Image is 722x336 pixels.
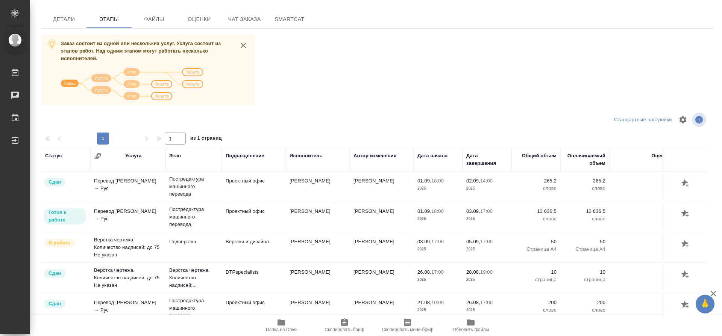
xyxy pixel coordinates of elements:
p: 265,2 [515,177,557,185]
p: Подверстка [169,238,218,246]
button: Обновить файлы [439,315,502,336]
div: Услуга [125,152,141,160]
p: Сдан [49,300,61,307]
td: Проектный офис [222,204,286,230]
td: [PERSON_NAME] [350,204,414,230]
span: Чат заказа [226,15,262,24]
p: 01.09, [417,208,431,214]
button: Добавить оценку [679,177,692,190]
p: 265,2 [564,177,605,185]
p: Постредактура машинного перевода [169,175,218,198]
p: слово [515,215,557,223]
div: Оплачиваемый объем [564,152,605,167]
div: Общий объем [522,152,557,160]
span: Скопировать мини-бриф [382,327,433,332]
span: из 1 страниц [190,134,222,145]
p: 03.09, [466,208,480,214]
p: 17:00 [480,300,493,305]
span: Папка на Drive [266,327,297,332]
td: Проектный офис [222,295,286,321]
td: [PERSON_NAME] [286,234,350,261]
p: 21.08, [417,300,431,305]
td: Верстка чертежа. Количество надписей: до 75 Не указан [90,263,165,293]
span: Оценки [181,15,217,24]
button: Папка на Drive [250,315,313,336]
span: Детали [46,15,82,24]
p: 2025 [466,215,508,223]
span: Файлы [136,15,172,24]
p: 10:00 [431,300,444,305]
button: Добавить оценку [679,238,692,251]
p: 17:00 [431,269,444,275]
p: 17:00 [480,239,493,244]
div: Исполнитель [290,152,323,160]
td: Перевод [PERSON_NAME] → Рус [90,173,165,200]
p: слово [564,306,605,314]
p: 50 [564,238,605,246]
p: 2025 [466,276,508,283]
p: 18:00 [431,208,444,214]
p: страница [515,276,557,283]
p: 01.09, [417,178,431,184]
button: Добавить оценку [679,268,692,281]
p: Страница А4 [564,246,605,253]
p: слово [515,306,557,314]
p: Страница А4 [515,246,557,253]
p: В работе [49,239,70,247]
p: 2025 [466,185,508,192]
p: 14:00 [480,178,493,184]
p: 50 [515,238,557,246]
p: 17:00 [480,208,493,214]
p: Постредактура машинного перевода [169,297,218,319]
p: 2025 [417,215,459,223]
span: Скопировать бриф [325,327,364,332]
p: слово [515,185,557,192]
p: 2025 [417,276,459,283]
p: страница [564,276,605,283]
p: 200 [515,299,557,306]
div: Дата начала [417,152,447,160]
td: DTPspecialists [222,265,286,291]
div: split button [612,114,674,126]
button: Сгруппировать [94,152,102,160]
td: [PERSON_NAME] [350,265,414,291]
p: 13 636,5 [515,208,557,215]
p: 19:00 [480,269,493,275]
td: [PERSON_NAME] [286,295,350,321]
span: Этапы [91,15,127,24]
p: 13 636,5 [564,208,605,215]
p: 2025 [466,246,508,253]
button: 🙏 [696,295,714,313]
td: [PERSON_NAME] [350,173,414,200]
td: [PERSON_NAME] [350,234,414,261]
p: 02.09, [466,178,480,184]
p: 17:00 [431,239,444,244]
p: 10 [515,268,557,276]
p: Верстка чертежа. Количество надписей:... [169,267,218,289]
p: Сдан [49,270,61,277]
td: Перевод [PERSON_NAME] → Рус [90,204,165,230]
div: Подразделение [226,152,264,160]
td: Верстка чертежа. Количество надписей: до 75 Не указан [90,232,165,262]
button: Скопировать мини-бриф [376,315,439,336]
span: Обновить файлы [453,327,489,332]
p: 2025 [417,306,459,314]
p: 2025 [417,246,459,253]
td: [PERSON_NAME] [286,204,350,230]
span: 🙏 [699,296,711,312]
div: Автор изменения [353,152,396,160]
p: 200 [564,299,605,306]
p: 26.08, [417,269,431,275]
p: слово [564,215,605,223]
p: 05.09, [466,239,480,244]
p: 2025 [466,306,508,314]
p: 2025 [417,185,459,192]
button: Скопировать бриф [313,315,376,336]
p: Постредактура машинного перевода [169,206,218,228]
p: 10 [564,268,605,276]
div: Дата завершения [466,152,508,167]
p: 03.09, [417,239,431,244]
td: [PERSON_NAME] [286,173,350,200]
button: Добавить оценку [679,299,692,312]
p: Готов к работе [49,209,81,224]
